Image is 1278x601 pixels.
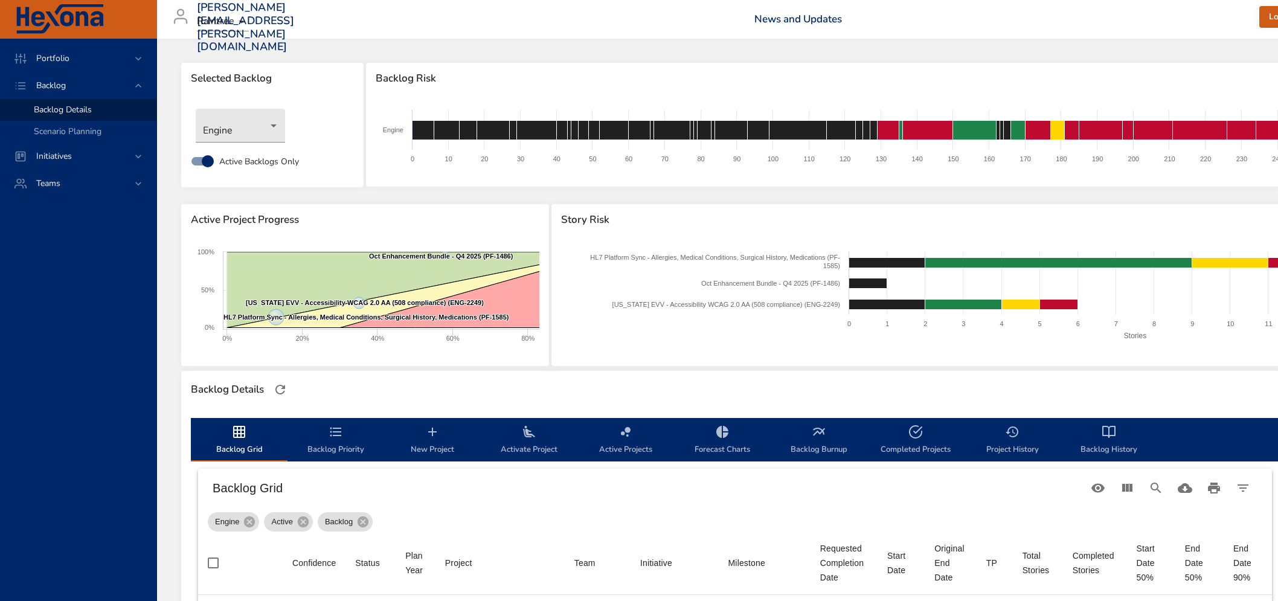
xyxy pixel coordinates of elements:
[701,280,840,287] text: Oct Enhancement Bundle - Q4 2025 (PF-1486)
[292,556,336,570] div: Confidence
[205,324,214,331] text: 0%
[986,556,1003,570] span: TP
[728,556,765,570] div: Sort
[681,425,763,457] span: Forecast Charts
[768,155,779,162] text: 100
[876,155,887,162] text: 130
[292,556,336,570] div: Sort
[1073,548,1117,577] div: Sort
[1164,155,1175,162] text: 210
[754,12,842,26] a: News and Updates
[246,299,484,306] text: [US_STATE] EVV - Accessibility WCAG 2.0 AA (508 compliance) (ENG-2249)
[198,469,1272,507] div: Table Toolbar
[191,72,354,85] span: Selected Backlog
[820,541,868,585] div: Requested Completion Date
[640,556,672,570] div: Sort
[661,155,669,162] text: 70
[1128,155,1139,162] text: 200
[27,150,82,162] span: Initiatives
[984,155,995,162] text: 160
[733,155,740,162] text: 90
[219,155,299,168] span: Active Backlogs Only
[391,425,474,457] span: New Project
[948,155,958,162] text: 150
[369,252,513,260] text: Oct Enhancement Bundle - Q4 2025 (PF-1486)
[187,380,268,399] div: Backlog Details
[405,548,426,577] div: Sort
[912,155,923,162] text: 140
[1000,320,1003,327] text: 4
[34,126,101,137] span: Scenario Planning
[27,53,79,64] span: Portfolio
[1142,474,1170,503] button: Search
[640,556,708,570] span: Initiative
[1123,332,1146,340] text: Stories
[213,478,1084,498] h6: Backlog Grid
[962,320,965,327] text: 3
[1137,541,1166,585] div: Start Date 50%
[198,425,280,457] span: Backlog Grid
[625,155,632,162] text: 60
[1170,474,1199,503] button: Download CSV
[318,512,373,532] div: Backlog
[585,425,667,457] span: Active Projects
[875,425,957,457] span: Completed Projects
[612,301,840,308] text: [US_STATE] EVV - Accessibility WCAG 2.0 AA (508 compliance) (ENG-2249)
[445,155,452,162] text: 10
[446,335,460,342] text: 60%
[355,556,380,570] div: Sort
[640,556,672,570] div: Initiative
[383,126,403,133] text: Engine
[887,548,915,577] div: Start Date
[728,556,801,570] span: Milestone
[574,556,596,570] div: Sort
[517,155,524,162] text: 30
[201,286,214,294] text: 50%
[208,516,246,528] span: Engine
[445,556,472,570] div: Project
[1236,155,1247,162] text: 230
[1227,320,1234,327] text: 10
[923,320,927,327] text: 2
[1023,548,1053,577] div: Total Stories
[1200,155,1211,162] text: 220
[1190,320,1194,327] text: 9
[411,155,414,162] text: 0
[445,556,472,570] div: Sort
[1265,320,1272,327] text: 11
[222,335,232,342] text: 0%
[1228,474,1257,503] button: Filter Table
[208,512,259,532] div: Engine
[885,320,889,327] text: 1
[553,155,560,162] text: 40
[1023,548,1053,577] div: Sort
[1056,155,1067,162] text: 180
[934,541,967,585] div: Sort
[1020,155,1031,162] text: 170
[318,516,360,528] span: Backlog
[574,556,596,570] div: Team
[191,214,539,226] span: Active Project Progress
[34,104,92,115] span: Backlog Details
[698,155,705,162] text: 80
[847,320,851,327] text: 0
[14,4,105,34] img: Hexona
[986,556,997,570] div: TP
[1114,320,1118,327] text: 7
[934,541,967,585] div: Original End Date
[778,425,860,457] span: Backlog Burnup
[887,548,915,577] div: Sort
[405,548,426,577] div: Plan Year
[728,556,765,570] div: Milestone
[521,335,535,342] text: 80%
[589,155,597,162] text: 50
[1199,474,1228,503] button: Print
[355,556,380,570] div: Status
[590,254,840,269] text: HL7 Platform Sync - Allergies, Medical Conditions, Surgical History, Medications (PF- 1585)
[971,425,1053,457] span: Project History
